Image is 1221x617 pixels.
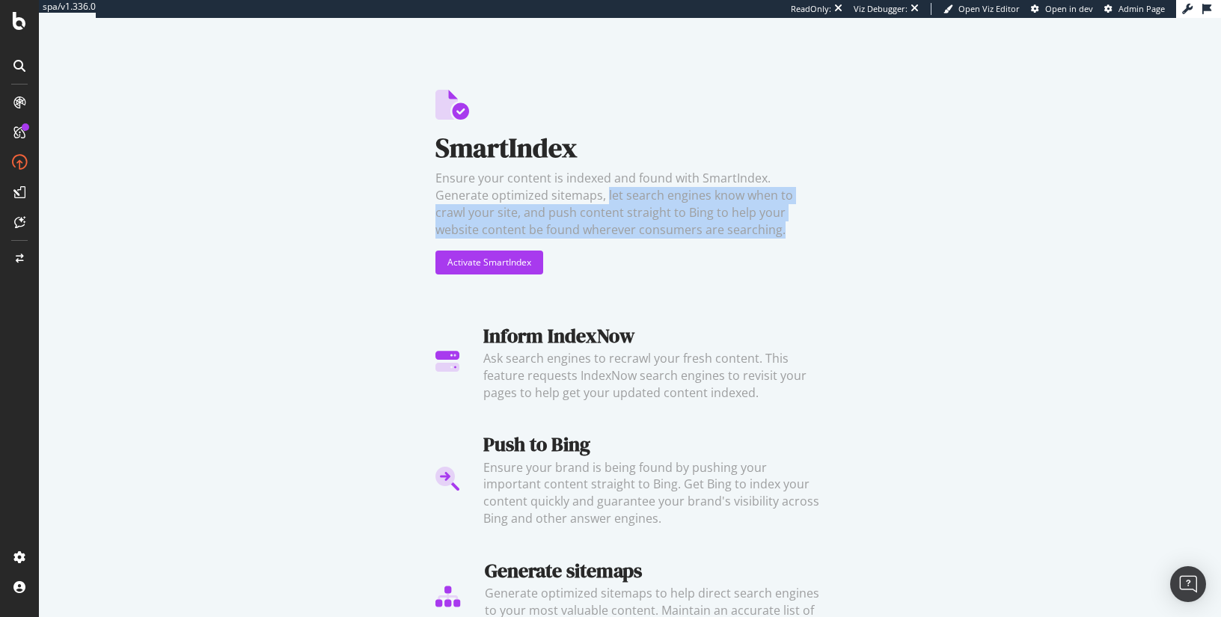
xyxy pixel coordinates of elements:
[483,350,824,402] div: Ask search engines to recrawl your fresh content. This feature requests IndexNow search engines t...
[1104,3,1165,15] a: Admin Page
[958,3,1020,14] span: Open Viz Editor
[435,129,824,167] div: SmartIndex
[483,322,824,350] div: Inform IndexNow
[791,3,831,15] div: ReadOnly:
[943,3,1020,15] a: Open Viz Editor
[485,557,824,585] div: Generate sitemaps
[854,3,908,15] div: Viz Debugger:
[483,459,824,527] div: Ensure your brand is being found by pushing your important content straight to Bing. Get Bing to ...
[1170,566,1206,602] div: Open Intercom Messenger
[483,431,824,458] div: Push to Bing
[435,90,469,120] img: SmartIndex
[435,170,824,238] div: Ensure your content is indexed and found with SmartIndex. Generate optimized sitemaps, let search...
[447,256,531,268] div: Activate SmartIndex
[1031,3,1093,15] a: Open in dev
[435,431,459,527] img: Push to Bing
[1119,3,1165,14] span: Admin Page
[1045,3,1093,14] span: Open in dev
[435,251,543,274] button: Activate SmartIndex
[435,322,459,402] img: Inform IndexNow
